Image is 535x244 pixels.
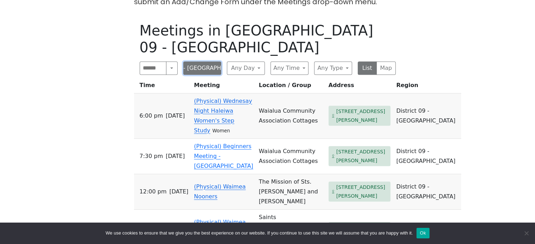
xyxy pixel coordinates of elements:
[106,230,413,237] span: We use cookies to ensure that we give you the best experience on our website. If you continue to ...
[140,187,167,197] span: 12:00 PM
[140,22,396,56] h1: Meetings in [GEOGRAPHIC_DATA] 09 - [GEOGRAPHIC_DATA]
[194,143,253,169] a: (Physical) Beginners Meeting - [GEOGRAPHIC_DATA]
[393,80,461,93] th: Region
[326,80,394,93] th: Address
[212,128,230,133] small: Women
[336,183,388,200] span: [STREET_ADDRESS][PERSON_NAME]
[256,174,326,210] td: The Mission of Sts. [PERSON_NAME] and [PERSON_NAME]
[134,80,191,93] th: Time
[256,93,326,139] td: Waialua Community Association Cottages
[194,183,246,200] a: (Physical) Waimea Nooners
[358,61,377,75] button: List
[416,228,429,238] button: Ok
[256,80,326,93] th: Location / Group
[166,151,185,161] span: [DATE]
[140,61,167,75] input: Search
[227,61,265,75] button: Any Day
[393,93,461,139] td: District 09 - [GEOGRAPHIC_DATA]
[523,230,530,237] span: No
[393,174,461,210] td: District 09 - [GEOGRAPHIC_DATA]
[256,139,326,174] td: Waialua Community Association Cottages
[314,61,352,75] button: Any Type
[336,107,388,124] span: [STREET_ADDRESS][PERSON_NAME]
[336,147,388,165] span: [STREET_ADDRESS][PERSON_NAME]
[140,111,163,121] span: 6:00 PM
[169,187,188,197] span: [DATE]
[166,111,185,121] span: [DATE]
[393,139,461,174] td: District 09 - [GEOGRAPHIC_DATA]
[270,61,308,75] button: Any Time
[376,61,396,75] button: Map
[194,98,252,134] a: (Physical) Wednesay Night Haleiwa Women's Step Study
[183,61,221,75] button: District 09 - [GEOGRAPHIC_DATA]
[166,61,177,75] button: Search
[140,151,163,161] span: 7:30 PM
[191,80,256,93] th: Meeting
